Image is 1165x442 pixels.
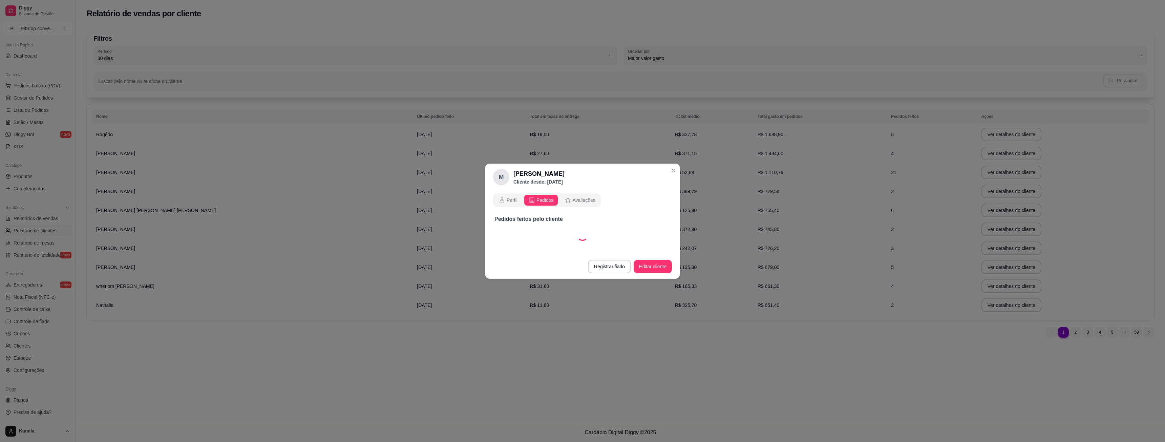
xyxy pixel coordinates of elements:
[573,197,595,204] span: Avaliações
[577,230,588,241] div: Loading
[507,197,517,204] span: Perfil
[634,260,672,273] button: Editar cliente
[493,193,601,207] div: opções
[536,197,554,204] span: Pedidos
[588,260,631,273] button: Registrar fiado
[513,169,565,178] h2: [PERSON_NAME]
[493,169,509,185] div: M
[494,215,671,223] p: Pedidos feitos pelo cliente
[513,178,565,185] p: Cliente desde: [DATE]
[668,165,679,176] button: Close
[493,193,672,207] div: opções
